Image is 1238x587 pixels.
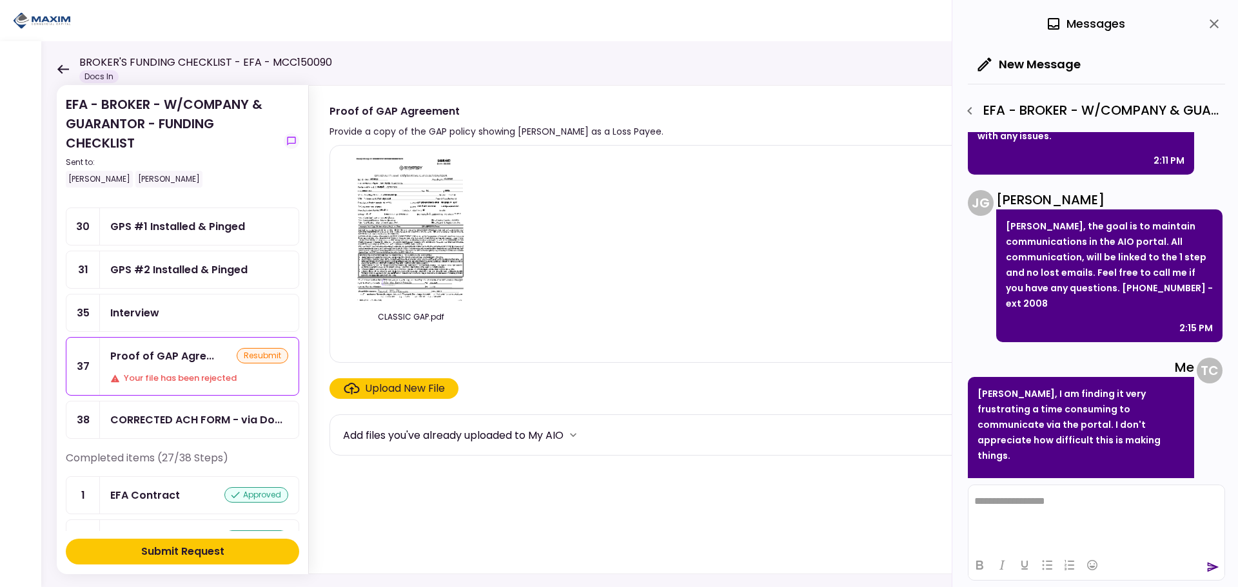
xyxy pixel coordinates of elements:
div: 2:11 PM [1154,153,1184,168]
a: 35Interview [66,294,299,332]
div: Your file has been rejected [110,372,288,385]
div: 38 [66,401,100,438]
div: 37 [66,338,100,395]
a: 1EFA Contractapproved [66,476,299,514]
div: J G [968,190,994,216]
button: Underline [1014,556,1036,574]
button: Bold [968,556,990,574]
div: Proof of GAP Agreement [110,348,214,364]
button: Submit Request [66,539,299,564]
p: [PERSON_NAME], the goal is to maintain communications in the AIO portal. All communication, will ... [1006,218,1213,311]
div: [PERSON_NAME] [66,171,133,188]
a: 2Voided Checkapproved [66,519,299,557]
button: New Message [968,48,1091,81]
button: Numbered list [1059,556,1081,574]
div: GPS #1 Installed & Pinged [110,218,245,235]
div: [PERSON_NAME] [996,190,1223,209]
div: CORRECTED ACH FORM - via DocuSign [110,412,282,428]
p: [PERSON_NAME], I am finding it very frustrating a time consuming to communicate via the portal. I... [978,386,1184,463]
div: Sent to: [66,157,279,168]
div: CLASSIC GAP.pdf [343,311,478,323]
a: 31GPS #2 Installed & Pinged [66,251,299,289]
h1: BROKER'S FUNDING CHECKLIST - EFA - MCC150090 [79,55,332,70]
a: 30GPS #1 Installed & Pinged [66,207,299,245]
button: Italic [991,556,1013,574]
div: Upload New File [365,381,445,396]
div: 2 [66,520,100,557]
div: Docs In [79,70,119,83]
div: [PERSON_NAME] [135,171,202,188]
div: 1 [66,477,100,514]
div: Interview [110,305,159,321]
div: Completed items (27/38 Steps) [66,450,299,476]
div: GPS #2 Installed & Pinged [110,262,248,278]
div: 2:15 PM [1179,320,1213,336]
a: 37Proof of GAP AgreementresubmitYour file has been rejected [66,337,299,396]
div: Provide a copy of the GAP policy showing [PERSON_NAME] as a Loss Payee. [329,124,663,139]
iframe: Rich Text Area [968,485,1224,550]
div: Proof of GAP Agreement [329,103,663,119]
span: Click here to upload the required document [329,378,458,399]
div: Voided Check [110,530,184,546]
button: Bullet list [1036,556,1058,574]
button: close [1203,13,1225,35]
div: Me [968,358,1194,377]
div: EFA Contract [110,487,180,503]
div: Submit Request [141,544,224,559]
a: 38CORRECTED ACH FORM - via DocuSign [66,401,299,439]
div: resubmit [237,348,288,363]
div: EFA - BROKER - W/COMPANY & GUARANTOR - FUNDING CHECKLIST [66,95,279,188]
button: send [1206,561,1219,573]
div: 30 [66,208,100,245]
button: more [564,425,583,445]
div: Proof of GAP AgreementProvide a copy of the GAP policy showing [PERSON_NAME] as a Loss Payee.resu... [308,85,1212,574]
div: 31 [66,251,100,288]
div: approved [224,487,288,503]
button: Emojis [1081,556,1103,574]
div: T C [1197,358,1223,383]
div: 35 [66,294,100,331]
div: approved [224,530,288,546]
img: Partner icon [13,11,71,30]
button: show-messages [284,133,299,149]
div: Add files you've already uploaded to My AIO [343,427,564,443]
div: Messages [1046,14,1125,34]
div: EFA - BROKER - W/COMPANY & GUARANTOR - FUNDING CHECKLIST - Proof of GAP Agreement [959,100,1225,122]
